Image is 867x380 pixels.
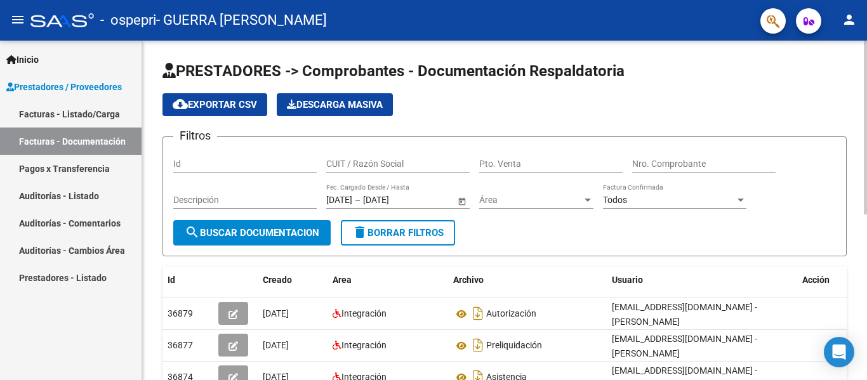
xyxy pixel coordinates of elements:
button: Buscar Documentacion [173,220,331,246]
input: Fecha inicio [326,195,352,206]
span: Exportar CSV [173,99,257,110]
span: Id [168,275,175,285]
span: – [355,195,361,206]
button: Descarga Masiva [277,93,393,116]
span: Área [479,195,582,206]
span: Buscar Documentacion [185,227,319,239]
span: Acción [802,275,830,285]
datatable-header-cell: Archivo [448,266,607,294]
span: Creado [263,275,292,285]
span: - GUERRA [PERSON_NAME] [156,6,327,34]
span: Autorización [486,309,536,319]
app-download-masive: Descarga masiva de comprobantes (adjuntos) [277,93,393,116]
datatable-header-cell: Id [162,266,213,294]
span: Usuario [612,275,643,285]
datatable-header-cell: Creado [258,266,328,294]
span: 36877 [168,340,193,350]
span: Descarga Masiva [287,99,383,110]
i: Descargar documento [470,335,486,355]
span: Todos [603,195,627,205]
mat-icon: delete [352,225,367,240]
span: - ospepri [100,6,156,34]
span: [EMAIL_ADDRESS][DOMAIN_NAME] - [PERSON_NAME] [612,334,757,358]
datatable-header-cell: Usuario [607,266,797,294]
i: Descargar documento [470,303,486,324]
h3: Filtros [173,127,217,145]
mat-icon: person [842,12,857,27]
span: Integración [341,340,387,350]
span: Inicio [6,53,39,67]
span: PRESTADORES -> Comprobantes - Documentación Respaldatoria [162,62,625,80]
span: Integración [341,308,387,318]
span: Prestadores / Proveedores [6,80,122,94]
datatable-header-cell: Acción [797,266,861,294]
span: Preliquidación [486,341,542,351]
mat-icon: search [185,225,200,240]
button: Borrar Filtros [341,220,455,246]
span: 36879 [168,308,193,318]
span: [DATE] [263,308,289,318]
div: Open Intercom Messenger [824,337,854,367]
input: Fecha fin [363,195,425,206]
mat-icon: cloud_download [173,96,188,112]
span: [DATE] [263,340,289,350]
span: Area [333,275,352,285]
span: [EMAIL_ADDRESS][DOMAIN_NAME] - [PERSON_NAME] [612,302,757,327]
mat-icon: menu [10,12,25,27]
button: Open calendar [455,194,468,207]
span: Borrar Filtros [352,227,444,239]
datatable-header-cell: Area [328,266,448,294]
span: Archivo [453,275,484,285]
button: Exportar CSV [162,93,267,116]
